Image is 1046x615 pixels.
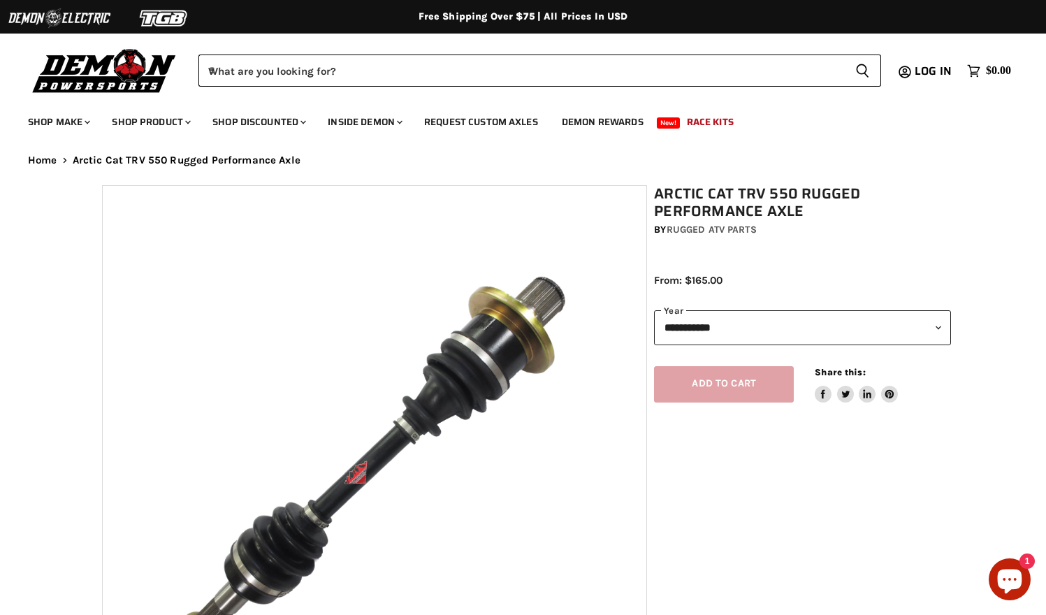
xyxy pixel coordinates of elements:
[844,55,881,87] button: Search
[198,55,844,87] input: When autocomplete results are available use up and down arrows to review and enter to select
[7,5,112,31] img: Demon Electric Logo 2
[657,117,681,129] span: New!
[17,102,1008,136] ul: Main menu
[73,154,300,166] span: Arctic Cat TRV 550 Rugged Performance Axle
[654,185,951,220] h1: Arctic Cat TRV 550 Rugged Performance Axle
[198,55,881,87] form: Product
[28,45,181,95] img: Demon Powersports
[960,61,1018,81] a: $0.00
[915,62,952,80] span: Log in
[654,310,951,345] select: year
[815,366,898,403] aside: Share this:
[317,108,411,136] a: Inside Demon
[202,108,314,136] a: Shop Discounted
[28,154,57,166] a: Home
[654,222,951,238] div: by
[815,367,865,377] span: Share this:
[551,108,654,136] a: Demon Rewards
[101,108,199,136] a: Shop Product
[654,274,722,287] span: From: $165.00
[986,64,1011,78] span: $0.00
[676,108,744,136] a: Race Kits
[17,108,99,136] a: Shop Make
[985,558,1035,604] inbox-online-store-chat: Shopify online store chat
[414,108,549,136] a: Request Custom Axles
[667,224,757,236] a: Rugged ATV Parts
[112,5,217,31] img: TGB Logo 2
[908,65,960,78] a: Log in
